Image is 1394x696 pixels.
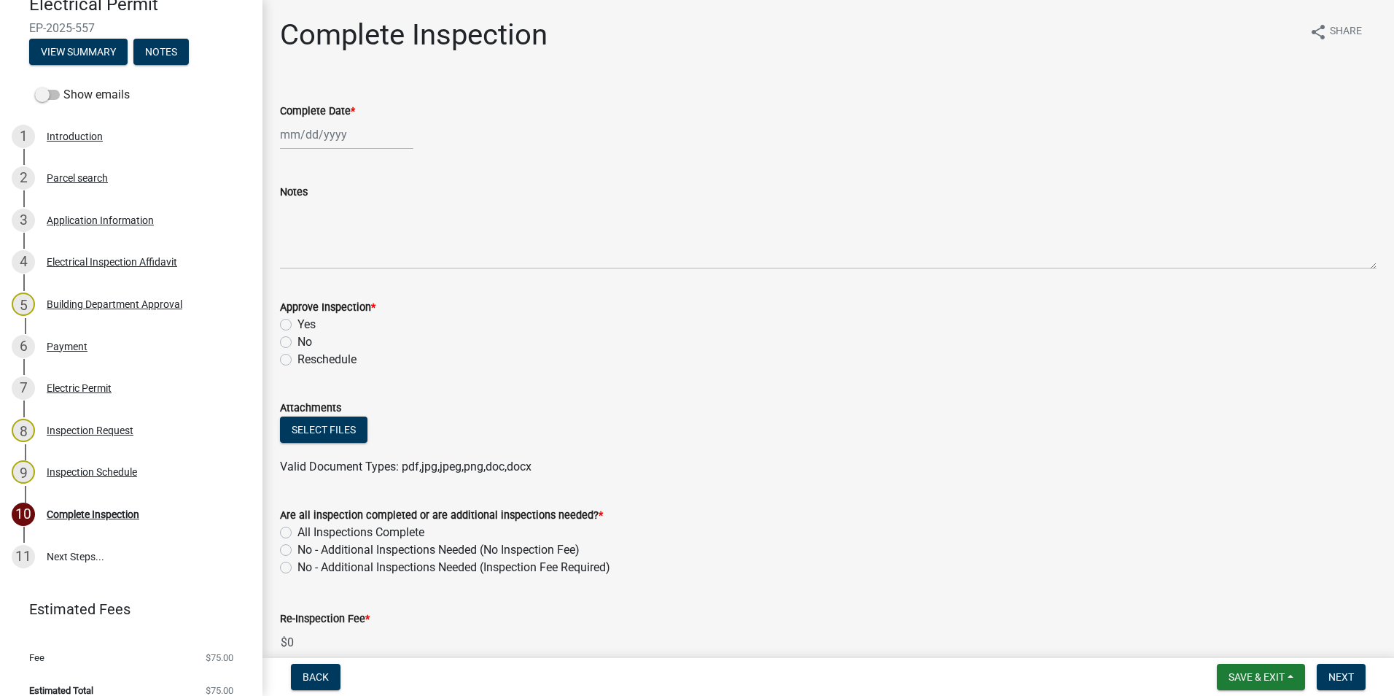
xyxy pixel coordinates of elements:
[1317,664,1366,690] button: Next
[47,467,137,477] div: Inspection Schedule
[35,86,130,104] label: Show emails
[133,47,189,58] wm-modal-confirm: Notes
[47,383,112,393] div: Electric Permit
[12,419,35,442] div: 8
[206,686,233,695] span: $75.00
[291,664,340,690] button: Back
[280,403,341,414] label: Attachments
[1228,671,1285,683] span: Save & Exit
[1309,23,1327,41] i: share
[29,47,128,58] wm-modal-confirm: Summary
[47,425,133,436] div: Inspection Request
[297,351,357,368] label: Reschedule
[280,120,413,150] input: mm/dd/yyyy
[297,559,610,576] label: No - Additional Inspections Needed (Inspection Fee Required)
[1298,18,1374,46] button: shareShare
[12,293,35,316] div: 5
[47,215,154,225] div: Application Information
[12,503,35,526] div: 10
[12,460,35,484] div: 9
[280,460,531,473] span: Valid Document Types: pdf,jpg,jpeg,png,doc,docx
[12,545,35,568] div: 11
[47,257,177,267] div: Electrical Inspection Affidavit
[47,341,87,352] div: Payment
[297,333,312,351] label: No
[280,107,355,117] label: Complete Date
[12,209,35,232] div: 3
[280,614,370,625] label: Re-Inspection Fee
[280,303,375,313] label: Approve Inspection
[47,131,103,142] div: Introduction
[1217,664,1305,690] button: Save & Exit
[1328,671,1354,683] span: Next
[12,125,35,148] div: 1
[29,21,233,35] span: EP-2025-557
[303,671,329,683] span: Back
[206,653,233,662] span: $75.00
[29,653,44,662] span: Fee
[47,509,139,519] div: Complete Inspection
[280,511,603,521] label: Are all inspection completed or are additional inspections needed?
[29,686,93,695] span: Estimated Total
[47,299,182,309] div: Building Department Approval
[12,250,35,274] div: 4
[29,39,128,65] button: View Summary
[12,595,239,624] a: Estimated Fees
[12,376,35,400] div: 7
[280,417,367,443] button: Select files
[297,524,424,541] label: All Inspections Complete
[297,316,316,333] label: Yes
[280,18,548,53] h1: Complete Inspection
[1330,23,1362,41] span: Share
[12,166,35,190] div: 2
[297,541,580,559] label: No - Additional Inspections Needed (No Inspection Fee)
[12,335,35,358] div: 6
[133,39,189,65] button: Notes
[280,627,288,657] span: $
[280,187,308,198] label: Notes
[47,173,108,183] div: Parcel search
